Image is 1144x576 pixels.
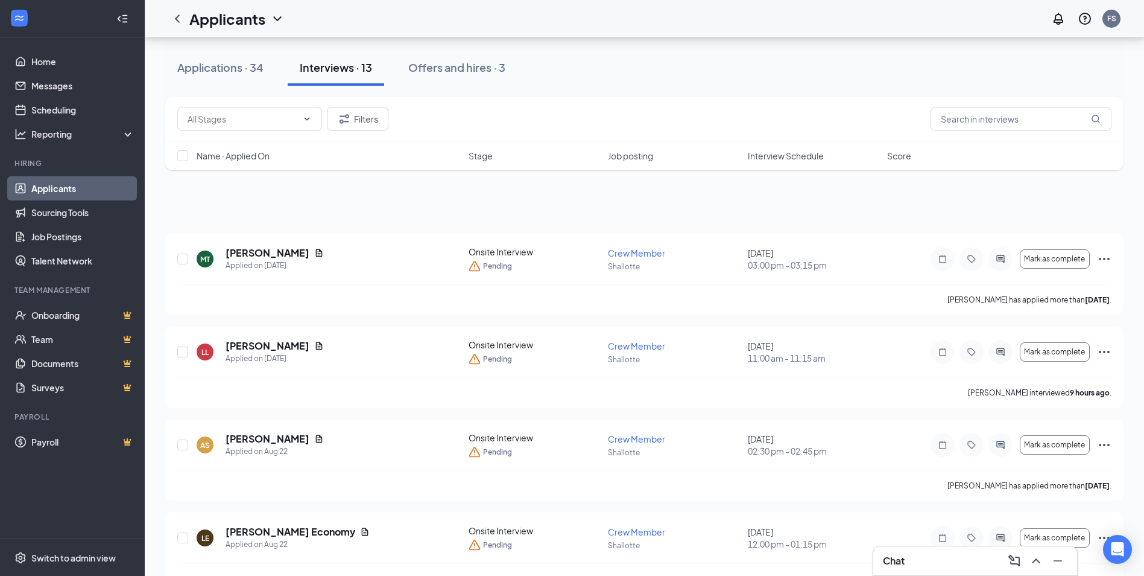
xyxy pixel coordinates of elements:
input: Search in interviews [931,107,1111,131]
svg: QuestionInfo [1078,11,1092,26]
a: DocumentsCrown [31,351,134,376]
div: [DATE] [748,340,880,364]
svg: WorkstreamLogo [13,12,25,24]
button: Mark as complete [1020,435,1090,455]
a: SurveysCrown [31,376,134,400]
svg: Warning [469,446,481,458]
svg: Notifications [1051,11,1066,26]
div: LL [201,347,209,357]
div: Switch to admin view [31,552,116,564]
span: Mark as complete [1024,255,1085,263]
svg: ActiveChat [993,347,1008,357]
span: Mark as complete [1024,348,1085,356]
p: Shallotte [608,261,740,272]
svg: Document [314,341,324,351]
svg: Document [314,434,324,444]
span: Job posting [608,150,653,162]
p: Shallotte [608,540,740,551]
svg: ActiveChat [993,440,1008,450]
svg: Note [935,440,950,450]
svg: Collapse [116,13,128,25]
svg: Tag [964,440,979,450]
span: 11:00 am - 11:15 am [748,352,880,364]
svg: Ellipses [1097,252,1111,266]
button: Filter Filters [327,107,388,131]
div: Onsite Interview [469,339,601,351]
svg: Tag [964,254,979,264]
p: [PERSON_NAME] has applied more than . [947,295,1111,305]
b: 9 hours ago [1070,388,1110,397]
div: Applied on [DATE] [226,260,324,272]
span: 03:00 pm - 03:15 pm [748,259,880,271]
svg: Warning [469,353,481,365]
svg: Document [360,527,370,537]
svg: Tag [964,533,979,543]
p: Shallotte [608,447,740,458]
span: Crew Member [608,341,665,351]
button: ComposeMessage [1005,551,1024,571]
div: AS [200,440,210,450]
span: Pending [483,260,512,272]
button: Mark as complete [1020,342,1090,362]
div: Onsite Interview [469,432,601,444]
svg: ComposeMessage [1007,554,1022,568]
button: Mark as complete [1020,528,1090,548]
div: FS [1107,13,1116,24]
div: Offers and hires · 3 [408,60,505,75]
span: Score [887,150,911,162]
svg: Ellipses [1097,438,1111,452]
div: Applied on Aug 22 [226,446,324,458]
span: Stage [469,150,493,162]
svg: Note [935,533,950,543]
svg: ChevronLeft [170,11,185,26]
p: Shallotte [608,354,740,365]
input: All Stages [188,112,297,126]
div: Hiring [14,158,132,168]
svg: Tag [964,347,979,357]
svg: Settings [14,552,27,564]
h5: [PERSON_NAME] [226,432,309,446]
span: Mark as complete [1024,441,1085,449]
a: Job Postings [31,225,134,249]
svg: Minimize [1051,554,1065,568]
svg: Note [935,347,950,357]
span: Interview Schedule [748,150,824,162]
div: Onsite Interview [469,525,601,537]
button: ChevronUp [1026,551,1046,571]
h1: Applicants [189,8,265,29]
div: Payroll [14,412,132,422]
svg: Filter [337,112,352,126]
span: Crew Member [608,434,665,444]
span: Mark as complete [1024,534,1085,542]
div: Reporting [31,128,135,140]
a: Talent Network [31,249,134,273]
svg: MagnifyingGlass [1091,114,1101,124]
button: Mark as complete [1020,249,1090,269]
svg: Warning [469,539,481,551]
svg: ChevronDown [270,11,285,26]
div: Team Management [14,285,132,295]
h3: Chat [883,554,905,568]
button: Minimize [1048,551,1067,571]
span: 12:00 pm - 01:15 pm [748,538,880,550]
svg: Document [314,248,324,258]
svg: Analysis [14,128,27,140]
div: LE [201,533,209,543]
h5: [PERSON_NAME] Economy [226,525,355,539]
p: [PERSON_NAME] interviewed . [968,388,1111,398]
svg: Note [935,254,950,264]
a: TeamCrown [31,327,134,351]
h5: [PERSON_NAME] [226,339,309,353]
h5: [PERSON_NAME] [226,246,309,260]
div: [DATE] [748,526,880,550]
svg: ActiveChat [993,254,1008,264]
svg: ActiveChat [993,533,1008,543]
a: Applicants [31,176,134,200]
div: Interviews · 13 [300,60,372,75]
span: Crew Member [608,526,665,537]
svg: Ellipses [1097,345,1111,359]
div: Applications · 34 [177,60,264,75]
div: Onsite Interview [469,246,601,258]
a: Sourcing Tools [31,200,134,225]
